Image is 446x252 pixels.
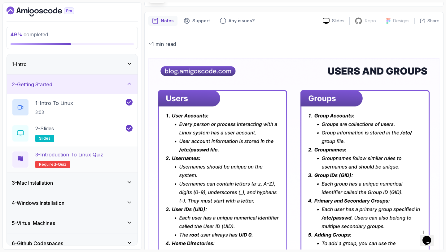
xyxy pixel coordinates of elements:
h3: 2 - Getting Started [12,81,52,88]
h3: 1 - Intro [12,61,27,68]
p: Any issues? [229,18,255,24]
button: Feedback button [216,16,258,26]
a: Slides [318,18,349,24]
p: Notes [161,18,174,24]
h3: 5 - Virtual Machines [12,219,55,227]
button: 3-Introduction to Linux QuizRequired-quiz [12,151,133,168]
a: Dashboard [7,7,88,16]
p: 2 - Slides [35,125,54,132]
p: 3 - Introduction to Linux Quiz [35,151,103,158]
p: Repo [365,18,376,24]
h3: 3 - Mac Installation [12,179,53,187]
button: Support button [180,16,214,26]
p: Designs [393,18,409,24]
button: 1-Intro [7,54,138,74]
button: 1-Intro To Linux3:03 [12,99,133,116]
span: 49 % [11,31,22,38]
p: ~1 min read [148,40,439,48]
h3: 4 - Windows Installation [12,199,64,207]
span: Required- [39,162,58,167]
span: completed [11,31,48,38]
button: 2-Getting Started [7,74,138,94]
iframe: chat widget [420,227,440,246]
span: slides [39,136,50,141]
p: 3:03 [35,109,73,115]
button: 5-Virtual Machines [7,213,138,233]
p: Slides [332,18,344,24]
button: 4-Windows Installation [7,193,138,213]
button: notes button [148,16,177,26]
p: 1 - Intro To Linux [35,99,73,107]
span: quiz [58,162,66,167]
p: Share [427,18,439,24]
button: 3-Mac Installation [7,173,138,193]
h3: 6 - Github Codespaces [12,240,63,247]
button: 2-Slidesslides [12,125,133,142]
button: Share [414,18,439,24]
p: Support [192,18,210,24]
